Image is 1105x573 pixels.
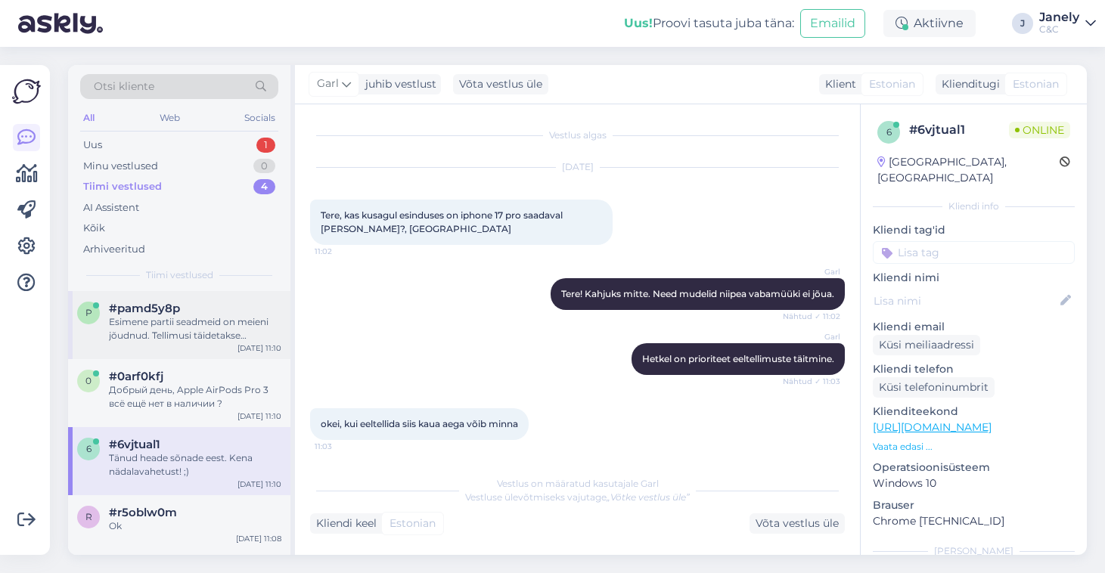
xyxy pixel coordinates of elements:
span: 11:02 [315,246,371,257]
span: Garl [784,331,840,342]
span: 6 [886,126,892,138]
div: 0 [253,159,275,174]
div: J [1012,13,1033,34]
div: Klienditugi [936,76,1000,92]
span: #pamd5y8p [109,302,180,315]
div: # 6vjtual1 [909,121,1009,139]
div: Aktiivne [883,10,976,37]
div: Klient [819,76,856,92]
span: Vestlus on määratud kasutajale Garl [497,478,659,489]
button: Emailid [800,9,865,38]
span: r [85,511,92,522]
p: Vaata edasi ... [873,440,1075,454]
div: Socials [241,108,278,128]
span: Nähtud ✓ 11:02 [783,311,840,322]
span: 11:03 [315,441,371,452]
div: Proovi tasuta juba täna: [624,14,794,33]
input: Lisa nimi [874,293,1057,309]
div: Tiimi vestlused [83,179,162,194]
p: Kliendi telefon [873,361,1075,377]
p: Kliendi nimi [873,270,1075,286]
i: „Võtke vestlus üle” [607,491,690,503]
span: okei, kui eeltellida siis kaua aega võib minna [321,418,518,429]
div: [GEOGRAPHIC_DATA], [GEOGRAPHIC_DATA] [877,154,1060,186]
div: [DATE] 11:10 [237,479,281,490]
div: [DATE] 11:10 [237,410,281,422]
span: Vestluse ülevõtmiseks vajutage [465,491,690,503]
div: [PERSON_NAME] [873,544,1075,558]
span: p [85,307,92,318]
div: Küsi telefoninumbrit [873,377,995,398]
div: Minu vestlused [83,159,158,174]
p: Brauser [873,497,1075,513]
p: Kliendi tag'id [873,222,1075,238]
div: Vestlus algas [310,129,845,142]
p: Chrome [TECHNICAL_ID] [873,513,1075,529]
span: Online [1009,122,1070,138]
span: Nähtud ✓ 11:03 [783,376,840,387]
div: Kõik [83,221,105,236]
a: JanelyC&C [1039,11,1096,36]
p: Operatsioonisüsteem [873,460,1075,475]
div: Добрый день, Apple AirPods Pro 3 всё ещё нет в наличии ? [109,383,281,410]
span: Estonian [390,516,436,531]
span: Estonian [869,76,915,92]
img: Askly Logo [12,77,41,106]
div: Arhiveeritud [83,242,145,257]
div: C&C [1039,23,1079,36]
div: Kliendi info [873,200,1075,213]
p: Kliendi email [873,319,1075,335]
div: Esimene partii seadmeid on meieni jõudnud. Tellimusi täidetakse virtuaaljärjekorra alusel. Paraku... [109,315,281,342]
span: #0arf0kfj [109,370,163,383]
div: Uus [83,138,102,153]
div: [DATE] 11:10 [237,342,281,354]
div: All [80,108,98,128]
div: AI Assistent [83,200,139,215]
div: Võta vestlus üle [453,74,548,94]
span: Estonian [1013,76,1059,92]
div: Küsi meiliaadressi [873,335,980,355]
div: 1 [256,138,275,153]
span: Tere! Kahjuks mitte. Need mudelid niipea vabamüüki ei jõua. [561,288,834,299]
span: Garl [317,76,339,92]
span: #6vjtual1 [109,438,160,451]
div: Web [157,108,183,128]
span: Hetkel on prioriteet eeltellimuste täitmine. [642,353,834,364]
div: juhib vestlust [359,76,436,92]
span: Otsi kliente [94,79,154,94]
span: Tiimi vestlused [146,268,213,282]
span: Tere, kas kusagul esinduses on iphone 17 pro saadaval [PERSON_NAME]?, [GEOGRAPHIC_DATA] [321,209,565,234]
div: [DATE] 11:08 [236,533,281,544]
div: Ok [109,519,281,533]
input: Lisa tag [873,241,1075,264]
p: Windows 10 [873,475,1075,491]
div: Võta vestlus üle [750,513,845,534]
div: Janely [1039,11,1079,23]
div: Kliendi keel [310,516,377,531]
p: Klienditeekond [873,404,1075,420]
a: [URL][DOMAIN_NAME] [873,420,992,434]
span: #r5oblw0m [109,506,177,519]
span: Garl [784,266,840,277]
b: Uus! [624,16,653,30]
div: 4 [253,179,275,194]
span: 0 [85,375,92,386]
span: 6 [86,443,92,454]
div: Tänud heade sõnade eest. Kena nädalavahetust! ;) [109,451,281,479]
div: [DATE] [310,160,845,174]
